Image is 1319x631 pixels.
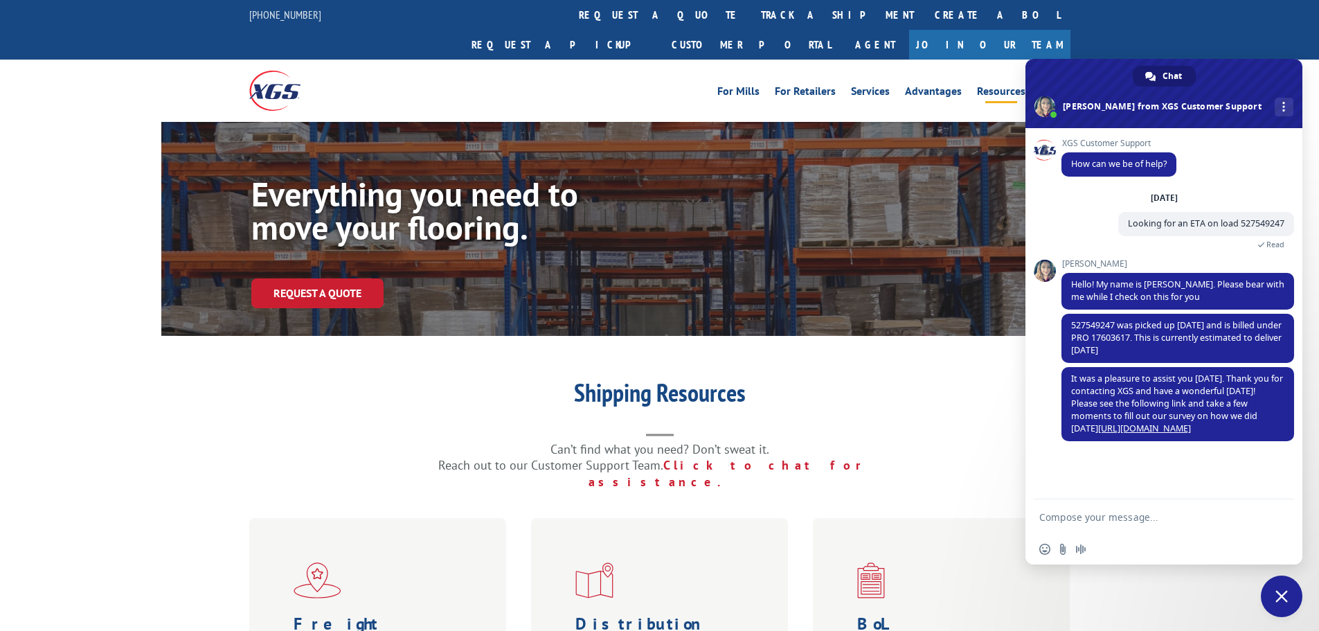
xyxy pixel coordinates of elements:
span: It was a pleasure to assist you [DATE]. Thank you for contacting XGS and have a wonderful [DATE]!... [1071,373,1283,434]
span: Send a file [1057,544,1068,555]
span: How can we be of help? [1071,158,1167,170]
h1: Shipping Resources [383,380,937,412]
a: [PHONE_NUMBER] [249,8,321,21]
span: 527549247 was picked up [DATE] and is billed under PRO 17603617. This is currently estimated to d... [1071,319,1282,356]
span: Looking for an ETA on load 527549247 [1128,217,1284,229]
a: Request a pickup [461,30,661,60]
img: xgs-icon-flagship-distribution-model-red [294,562,341,598]
a: Request a Quote [251,278,384,308]
div: More channels [1275,98,1293,116]
a: Agent [841,30,909,60]
a: For Retailers [775,86,836,101]
span: [PERSON_NAME] [1061,259,1294,269]
h1: Everything you need to move your flooring. [251,177,667,251]
span: Chat [1163,66,1182,87]
div: [DATE] [1151,194,1178,202]
a: Advantages [905,86,962,101]
div: Close chat [1261,576,1302,617]
img: xgs-icon-bo-l-generator-red [857,562,885,598]
a: Services [851,86,890,101]
a: Customer Portal [661,30,841,60]
span: Read [1266,240,1284,249]
div: Chat [1133,66,1196,87]
p: Can’t find what you need? Don’t sweat it. Reach out to our Customer Support Team. [383,441,937,490]
a: Join Our Team [909,30,1070,60]
span: Insert an emoji [1039,544,1050,555]
a: Click to chat for assistance. [589,457,881,490]
textarea: Compose your message... [1039,511,1258,524]
span: Hello! My name is [PERSON_NAME]. Please bear with me while I check on this for you [1071,278,1284,303]
span: Audio message [1075,544,1086,555]
a: [URL][DOMAIN_NAME] [1098,423,1191,434]
span: XGS Customer Support [1061,139,1176,148]
a: Resources [977,86,1025,101]
img: xgs-icon-distribution-map-red [575,562,613,598]
a: For Mills [717,86,760,101]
